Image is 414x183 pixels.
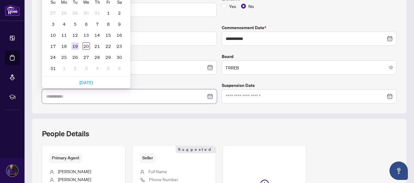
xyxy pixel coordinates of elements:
td: 2025-07-30 [81,7,92,18]
span: [PERSON_NAME] [58,169,91,174]
td: 2025-07-29 [70,7,81,18]
span: Phone Number [149,177,178,182]
span: Suggested [176,146,216,153]
div: 21 [94,42,101,50]
div: 4 [60,20,68,28]
td: 2025-08-07 [92,18,103,29]
td: 2025-09-02 [70,63,81,74]
td: 2025-08-30 [114,52,125,63]
div: 5 [71,20,79,28]
td: 2025-08-28 [92,52,103,63]
div: 28 [94,53,101,61]
div: 8 [105,20,112,28]
span: Yes [227,3,239,10]
td: 2025-07-28 [59,7,70,18]
div: 12 [71,31,79,39]
div: 15 [105,31,112,39]
td: 2025-08-13 [81,29,92,41]
div: 24 [49,53,57,61]
div: 10 [49,31,57,39]
div: 20 [82,42,90,50]
td: 2025-08-15 [103,29,114,41]
td: 2025-08-02 [114,7,125,18]
div: 13 [82,31,90,39]
td: 2025-08-06 [81,18,92,29]
div: 29 [71,9,79,17]
div: 2 [71,64,79,72]
div: 27 [82,53,90,61]
td: 2025-08-11 [59,29,70,41]
td: 2025-09-01 [59,63,70,74]
div: 6 [116,64,123,72]
div: 4 [94,64,101,72]
td: 2025-08-09 [114,18,125,29]
td: 2025-08-17 [48,41,59,52]
td: 2025-08-08 [103,18,114,29]
td: 2025-08-26 [70,52,81,63]
span: [PERSON_NAME] [58,177,91,182]
div: 5 [105,64,112,72]
td: 2025-08-14 [92,29,103,41]
div: 30 [82,9,90,17]
span: No [246,3,256,10]
span: Seller [140,153,155,163]
td: 2025-08-10 [48,29,59,41]
span: TRREB [225,62,393,73]
div: 18 [60,42,68,50]
td: 2025-08-22 [103,41,114,52]
div: 19 [71,42,79,50]
label: Suspension Date [222,82,397,89]
td: 2025-09-05 [103,63,114,74]
label: Commencement Date [222,24,397,31]
span: Primary Agent [49,153,82,163]
div: 26 [71,53,79,61]
td: 2025-08-04 [59,18,70,29]
td: 2025-09-04 [92,63,103,74]
td: 2025-08-19 [70,41,81,52]
div: 14 [94,31,101,39]
div: 29 [105,53,112,61]
div: 11 [60,31,68,39]
td: 2025-07-27 [48,7,59,18]
div: 31 [49,64,57,72]
div: 7 [94,20,101,28]
td: 2025-08-24 [48,52,59,63]
td: 2025-08-12 [70,29,81,41]
div: 27 [49,9,57,17]
td: 2025-08-29 [103,52,114,63]
a: [DATE] [79,80,93,85]
h2: People Details [42,129,89,138]
td: 2025-08-18 [59,41,70,52]
td: 2025-08-16 [114,29,125,41]
div: 3 [82,64,90,72]
td: 2025-09-03 [81,63,92,74]
div: 25 [60,53,68,61]
td: 2025-08-21 [92,41,103,52]
td: 2025-09-06 [114,63,125,74]
td: 2025-08-20 [81,41,92,52]
div: 30 [116,53,123,61]
div: 1 [60,64,68,72]
span: Full Name [148,169,167,174]
div: 17 [49,42,57,50]
div: 31 [94,9,101,17]
div: 9 [116,20,123,28]
td: 2025-08-23 [114,41,125,52]
div: 28 [60,9,68,17]
div: 1 [105,9,112,17]
div: 2 [116,9,123,17]
div: 6 [82,20,90,28]
button: Open asap [389,162,408,180]
img: Profile Icon [6,165,18,177]
td: 2025-08-01 [103,7,114,18]
td: 2025-08-05 [70,18,81,29]
div: 23 [116,42,123,50]
span: close-circle [389,66,393,69]
div: 3 [49,20,57,28]
div: 22 [105,42,112,50]
td: 2025-08-25 [59,52,70,63]
label: Board [222,53,397,60]
td: 2025-08-31 [48,63,59,74]
img: logo [5,5,20,16]
td: 2025-08-27 [81,52,92,63]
